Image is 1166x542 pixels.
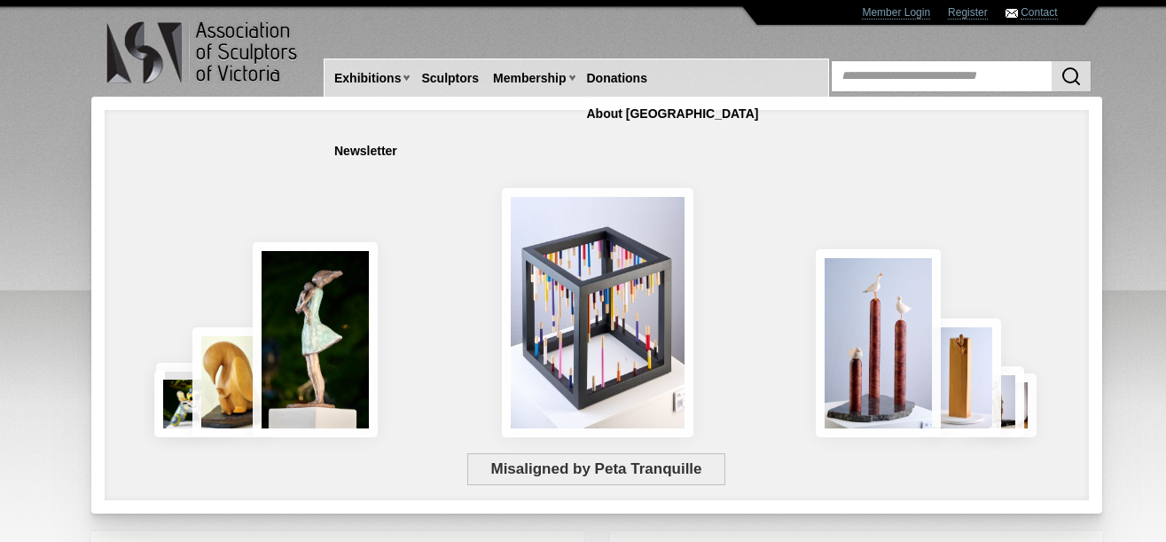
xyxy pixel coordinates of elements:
[580,98,766,130] a: About [GEOGRAPHIC_DATA]
[414,62,486,95] a: Sculptors
[106,18,301,88] img: logo.png
[580,62,654,95] a: Donations
[1006,9,1018,18] img: Contact ASV
[1021,6,1057,20] a: Contact
[253,242,379,437] img: Connection
[486,62,573,95] a: Membership
[1060,66,1082,87] img: Search
[920,318,1001,437] img: Little Frog. Big Climb
[862,6,930,20] a: Member Login
[467,453,725,485] span: Misaligned by Peta Tranquille
[816,249,941,437] img: Rising Tides
[327,135,404,168] a: Newsletter
[327,62,408,95] a: Exhibitions
[948,6,988,20] a: Register
[502,188,693,437] img: Misaligned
